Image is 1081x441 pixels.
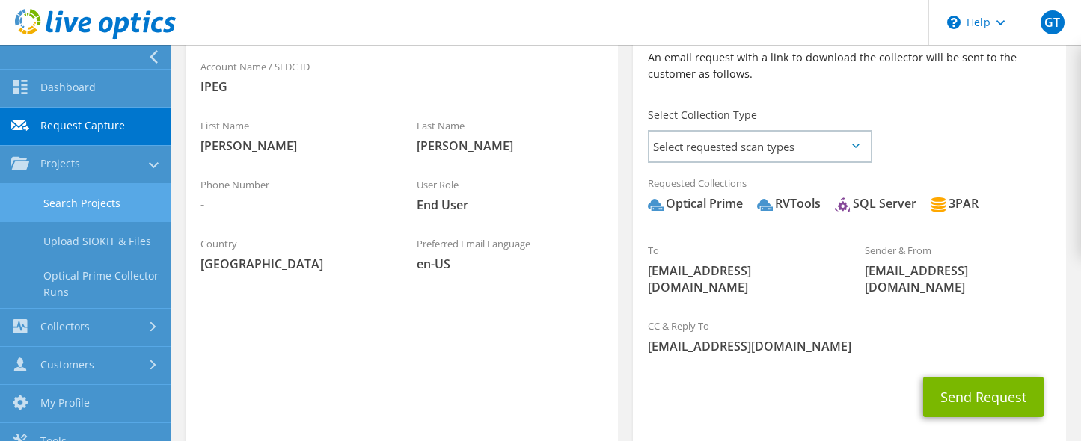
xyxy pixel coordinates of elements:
span: [EMAIL_ADDRESS][DOMAIN_NAME] [648,262,834,295]
div: First Name [186,110,402,161]
div: Last Name [402,110,618,161]
span: End User [417,197,603,213]
div: Country [186,228,402,280]
div: Sender & From [850,235,1066,303]
span: [EMAIL_ADDRESS][DOMAIN_NAME] [648,338,1050,354]
span: - [200,197,387,213]
div: Requested Collections [633,167,1065,227]
div: To [633,235,849,303]
div: CC & Reply To [633,310,1065,362]
div: RVTools [757,195,821,212]
div: Preferred Email Language [402,228,618,280]
button: Send Request [923,377,1044,417]
span: GT [1041,10,1065,34]
div: Phone Number [186,169,402,220]
svg: \n [947,16,961,29]
span: en-US [417,256,603,272]
span: [PERSON_NAME] [417,138,603,154]
div: SQL Server [835,195,916,212]
div: Optical Prime [648,195,743,212]
span: IPEG [200,78,603,95]
span: [PERSON_NAME] [200,138,387,154]
div: User Role [402,169,618,220]
div: 3PAR [931,195,979,212]
p: An email request with a link to download the collector will be sent to the customer as follows. [648,49,1050,82]
label: Select Collection Type [648,108,757,123]
span: [GEOGRAPHIC_DATA] [200,256,387,272]
span: [EMAIL_ADDRESS][DOMAIN_NAME] [865,262,1051,295]
div: Account Name / SFDC ID [186,51,618,102]
span: Select requested scan types [649,132,869,161]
